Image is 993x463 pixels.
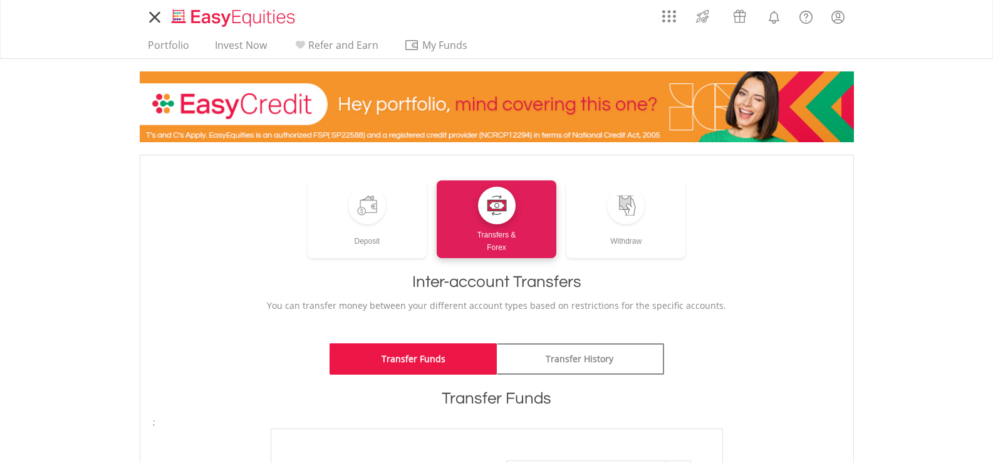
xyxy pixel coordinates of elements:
a: Transfers &Forex [437,180,556,258]
img: EasyCredit Promotion Banner [140,71,854,142]
span: Refer and Earn [308,38,378,52]
div: Deposit [308,224,427,247]
h1: Inter-account Transfers [153,271,841,293]
p: You can transfer money between your different account types based on restrictions for the specifi... [153,299,841,312]
a: Transfer Funds [330,343,497,375]
div: Transfers & Forex [437,224,556,254]
img: EasyEquities_Logo.png [169,8,300,28]
a: AppsGrid [654,3,684,23]
h1: Transfer Funds [153,387,841,410]
img: thrive-v2.svg [692,6,713,26]
div: Withdraw [566,224,686,247]
a: Notifications [758,3,790,28]
a: Vouchers [721,3,758,26]
a: Deposit [308,180,427,258]
a: My Profile [822,3,854,31]
a: Invest Now [210,39,272,58]
span: My Funds [404,37,486,53]
a: FAQ's and Support [790,3,822,28]
a: Refer and Earn [288,39,383,58]
a: Transfer History [497,343,664,375]
a: Portfolio [143,39,194,58]
a: Home page [167,3,300,28]
img: grid-menu-icon.svg [662,9,676,23]
img: vouchers-v2.svg [729,6,750,26]
a: Withdraw [566,180,686,258]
